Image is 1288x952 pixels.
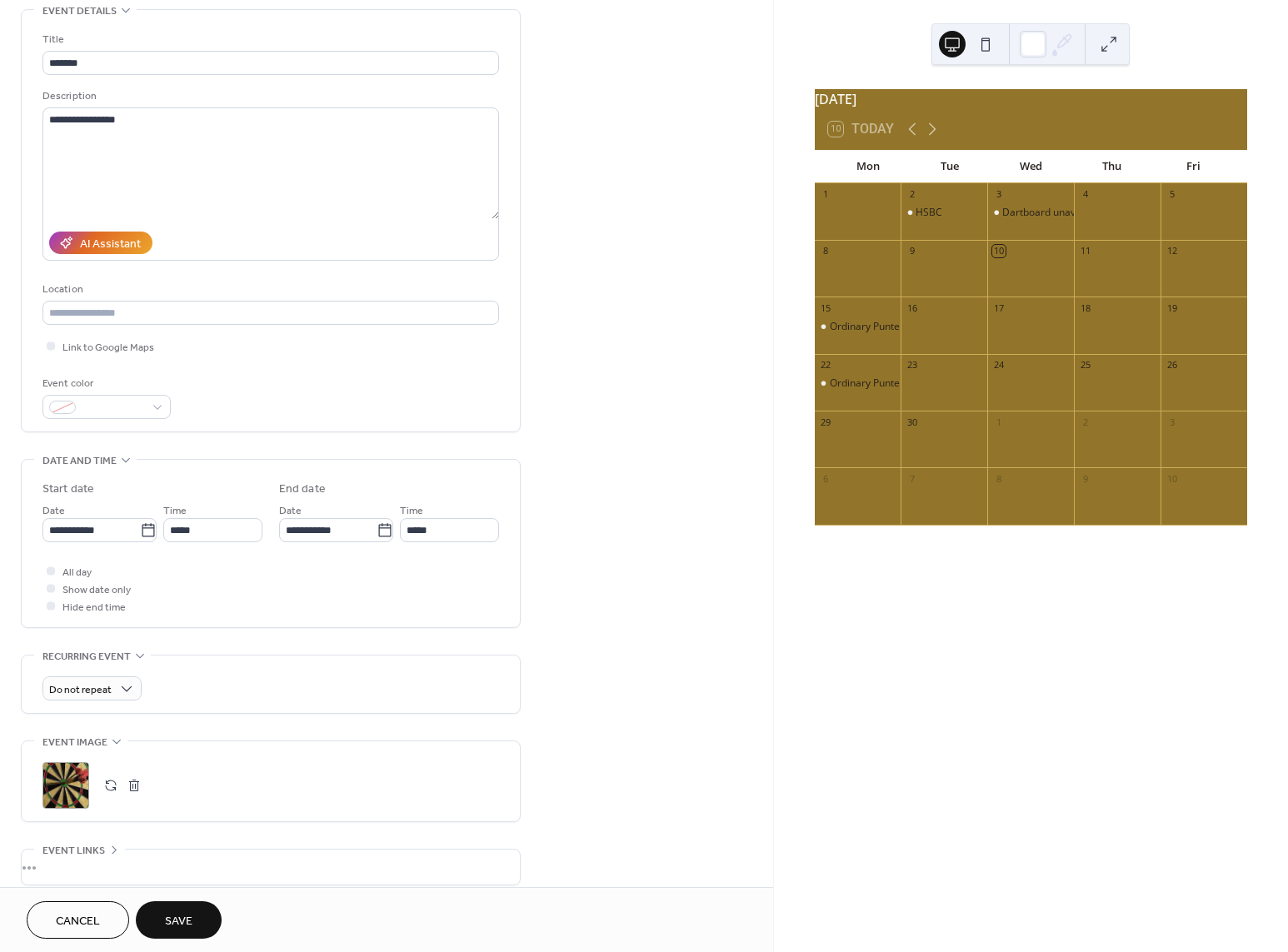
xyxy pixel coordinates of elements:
[1166,188,1178,201] div: 5
[400,502,423,520] span: Time
[992,188,1005,201] div: 3
[828,150,909,183] div: Mon
[42,648,131,665] span: Recurring event
[906,302,918,314] div: 16
[830,376,909,391] div: Ordinary Punters
[56,913,100,930] span: Cancel
[830,320,909,334] div: Ordinary Punters
[163,502,187,520] span: Time
[992,472,1005,485] div: 8
[42,375,167,392] div: Event color
[987,206,1074,220] div: Dartboard unavailable
[42,281,496,298] div: Location
[820,188,832,201] div: 1
[1071,150,1152,183] div: Thu
[1166,245,1178,257] div: 12
[62,599,126,616] span: Hide end time
[901,206,987,220] div: HSBC
[42,502,65,520] span: Date
[1166,416,1178,428] div: 3
[279,481,326,498] div: End date
[42,481,94,498] div: Start date
[1153,150,1234,183] div: Fri
[820,472,832,485] div: 6
[42,452,117,470] span: Date and time
[42,87,496,105] div: Description
[906,472,918,485] div: 7
[815,320,901,334] div: Ordinary Punters
[62,564,92,581] span: All day
[1079,359,1091,371] div: 25
[992,302,1005,314] div: 17
[909,150,990,183] div: Tue
[820,245,832,257] div: 8
[62,581,131,599] span: Show date only
[136,901,222,939] button: Save
[1079,302,1091,314] div: 18
[906,245,918,257] div: 9
[27,901,129,939] button: Cancel
[991,150,1071,183] div: Wed
[1079,188,1091,201] div: 4
[49,680,112,700] span: Do not repeat
[1002,206,1106,220] div: Dartboard unavailable
[42,31,496,48] div: Title
[906,359,918,371] div: 23
[80,236,141,253] div: AI Assistant
[42,734,107,751] span: Event image
[22,850,520,885] div: •••
[820,416,832,428] div: 29
[62,339,154,356] span: Link to Google Maps
[1166,302,1178,314] div: 19
[42,762,89,809] div: ;
[820,302,832,314] div: 15
[820,359,832,371] div: 22
[42,2,117,20] span: Event details
[165,913,192,930] span: Save
[1079,472,1091,485] div: 9
[1166,359,1178,371] div: 26
[992,245,1005,257] div: 10
[815,376,901,391] div: Ordinary Punters
[916,206,942,220] div: HSBC
[42,842,105,860] span: Event links
[815,89,1247,109] div: [DATE]
[992,416,1005,428] div: 1
[279,502,302,520] span: Date
[49,232,152,254] button: AI Assistant
[1079,245,1091,257] div: 11
[1079,416,1091,428] div: 2
[1166,472,1178,485] div: 10
[906,188,918,201] div: 2
[906,416,918,428] div: 30
[992,359,1005,371] div: 24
